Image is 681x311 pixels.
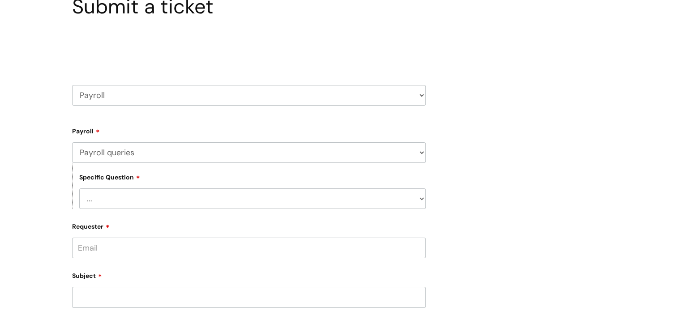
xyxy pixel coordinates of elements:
label: Payroll [72,124,426,135]
label: Subject [72,269,426,280]
label: Requester [72,220,426,230]
label: Specific Question [79,172,140,181]
h2: Select issue type [72,39,426,56]
input: Email [72,238,426,258]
